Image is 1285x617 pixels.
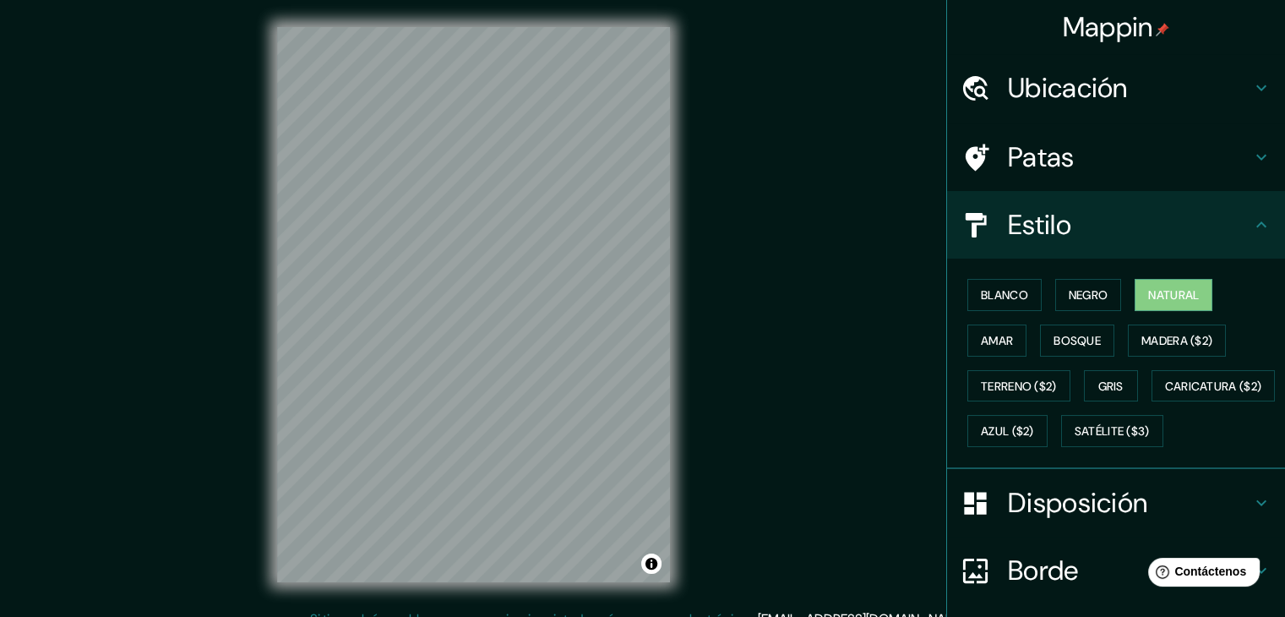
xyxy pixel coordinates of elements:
button: Negro [1055,279,1122,311]
iframe: Lanzador de widgets de ayuda [1135,551,1266,598]
img: pin-icon.png [1156,23,1169,36]
button: Activar o desactivar atribución [641,554,662,574]
div: Ubicación [947,54,1285,122]
div: Estilo [947,191,1285,259]
font: Satélite ($3) [1075,424,1150,440]
button: Satélite ($3) [1061,415,1163,447]
font: Ubicación [1008,70,1128,106]
font: Natural [1148,287,1199,303]
button: Natural [1135,279,1212,311]
button: Blanco [967,279,1042,311]
button: Terreno ($2) [967,370,1070,402]
div: Borde [947,537,1285,604]
font: Gris [1098,379,1124,394]
div: Disposición [947,469,1285,537]
button: Caricatura ($2) [1152,370,1276,402]
button: Bosque [1040,325,1114,357]
div: Patas [947,123,1285,191]
font: Patas [1008,139,1075,175]
font: Madera ($2) [1141,333,1212,348]
font: Amar [981,333,1013,348]
canvas: Mapa [277,27,670,582]
font: Borde [1008,553,1079,588]
font: Blanco [981,287,1028,303]
button: Gris [1084,370,1138,402]
button: Madera ($2) [1128,325,1226,357]
font: Estilo [1008,207,1071,243]
font: Caricatura ($2) [1165,379,1262,394]
font: Azul ($2) [981,424,1034,440]
font: Bosque [1054,333,1101,348]
button: Amar [967,325,1026,357]
font: Disposición [1008,485,1147,521]
font: Terreno ($2) [981,379,1057,394]
font: Negro [1069,287,1108,303]
button: Azul ($2) [967,415,1048,447]
font: Mappin [1063,9,1153,45]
